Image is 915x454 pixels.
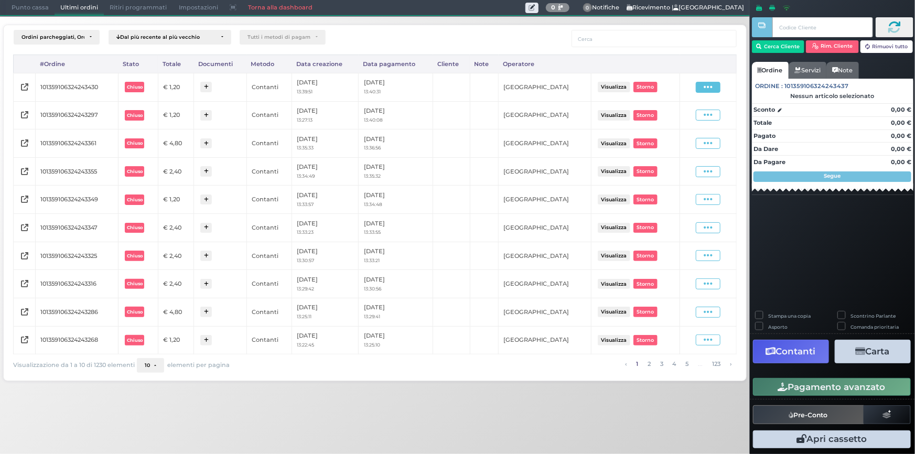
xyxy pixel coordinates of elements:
[598,194,630,204] button: Visualizza
[35,270,118,298] td: 101359106324243316
[292,298,359,326] td: [DATE]
[768,323,788,330] label: Asporto
[752,62,789,79] a: Ordine
[297,89,313,94] small: 13:39:51
[297,342,315,348] small: 13:22:45
[622,358,629,370] a: pagina precedente
[297,314,312,319] small: 13:25:11
[756,82,783,91] span: Ordine :
[35,186,118,214] td: 101359106324243349
[633,223,658,233] button: Storno
[35,129,118,158] td: 101359106324243361
[158,326,193,354] td: € 1,20
[359,157,433,186] td: [DATE]
[240,30,326,45] button: Tutti i metodi di pagamento
[104,1,173,15] span: Ritiri programmati
[127,253,143,258] b: Chiuso
[292,157,359,186] td: [DATE]
[137,358,230,373] div: elementi per pagina
[598,335,630,345] button: Visualizza
[158,242,193,270] td: € 2,40
[35,55,118,73] div: #Ordine
[292,270,359,298] td: [DATE]
[158,270,193,298] td: € 2,40
[116,34,216,40] div: Dal più recente al più vecchio
[598,110,630,120] button: Visualizza
[499,242,591,270] td: [GEOGRAPHIC_DATA]
[193,55,246,73] div: Documenti
[359,73,433,101] td: [DATE]
[583,3,593,13] span: 0
[499,55,591,73] div: Operatore
[13,359,135,372] span: Visualizzazione da 1 a 10 di 1230 elementi
[633,307,658,317] button: Storno
[364,117,383,123] small: 13:40:08
[551,4,555,11] b: 0
[598,307,630,317] button: Visualizza
[35,242,118,270] td: 101359106324243325
[364,145,381,150] small: 13:36:56
[359,55,433,73] div: Data pagamento
[364,286,381,291] small: 13:30:56
[499,101,591,129] td: [GEOGRAPHIC_DATA]
[127,84,143,90] b: Chiuso
[127,197,143,202] b: Chiuso
[633,194,658,204] button: Storno
[364,173,381,179] small: 13:35:32
[297,201,314,207] small: 13:33:57
[158,298,193,326] td: € 4,80
[891,119,911,126] strong: 0,00 €
[499,157,591,186] td: [GEOGRAPHIC_DATA]
[753,378,911,396] button: Pagamento avanzato
[789,62,826,79] a: Servizi
[21,34,84,40] div: Ordini parcheggiati, Ordini aperti, Ordini chiusi
[752,92,913,100] div: Nessun articolo selezionato
[851,323,899,330] label: Comanda prioritaria
[753,105,775,114] strong: Sconto
[572,30,737,47] input: Cerca
[35,214,118,242] td: 101359106324243347
[119,55,158,73] div: Stato
[598,82,630,92] button: Visualizza
[891,132,911,139] strong: 0,00 €
[364,89,381,94] small: 13:40:31
[598,166,630,176] button: Visualizza
[247,34,310,40] div: Tutti i metodi di pagamento
[644,358,653,370] a: alla pagina 2
[35,157,118,186] td: 101359106324243355
[657,358,666,370] a: alla pagina 3
[835,340,911,363] button: Carta
[598,251,630,261] button: Visualizza
[158,129,193,158] td: € 4,80
[246,186,292,214] td: Contanti
[753,340,829,363] button: Contanti
[499,270,591,298] td: [GEOGRAPHIC_DATA]
[127,309,143,315] b: Chiuso
[292,73,359,101] td: [DATE]
[246,73,292,101] td: Contanti
[292,326,359,354] td: [DATE]
[499,186,591,214] td: [GEOGRAPHIC_DATA]
[158,73,193,101] td: € 1,20
[127,338,143,343] b: Chiuso
[55,1,104,15] span: Ultimi ordini
[499,73,591,101] td: [GEOGRAPHIC_DATA]
[359,129,433,158] td: [DATE]
[127,281,143,286] b: Chiuso
[670,358,679,370] a: alla pagina 4
[242,1,318,15] a: Torna alla dashboard
[158,157,193,186] td: € 2,40
[246,298,292,326] td: Contanti
[364,229,381,235] small: 13:33:55
[633,138,658,148] button: Storno
[364,201,382,207] small: 13:34:48
[137,358,164,373] button: 10
[891,106,911,113] strong: 0,00 €
[753,405,864,424] button: Pre-Conto
[297,257,315,263] small: 13:30:57
[598,223,630,233] button: Visualizza
[860,40,913,53] button: Rimuovi tutto
[292,186,359,214] td: [DATE]
[292,55,359,73] div: Data creazione
[753,158,785,166] strong: Da Pagare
